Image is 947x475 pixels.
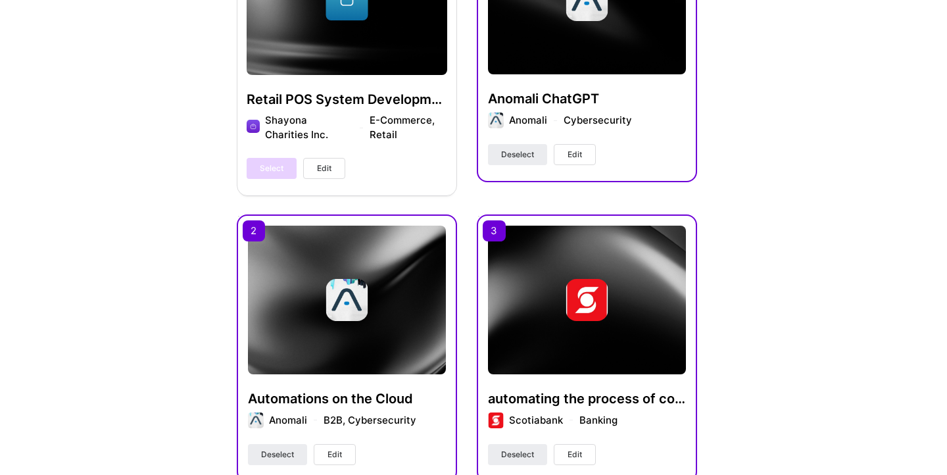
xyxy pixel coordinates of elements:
[317,162,331,174] span: Edit
[568,149,582,161] span: Edit
[509,113,632,128] div: Anomali Cybersecurity
[554,144,596,165] button: Edit
[566,279,608,321] img: Company logo
[303,158,345,179] button: Edit
[248,226,446,374] img: cover
[488,113,504,128] img: Company logo
[269,413,416,428] div: Anomali B2B, Cybersecurity
[261,449,294,461] span: Deselect
[248,413,264,428] img: Company logo
[248,444,307,465] button: Deselect
[328,449,342,461] span: Edit
[488,390,686,407] h4: automating the process of collecting payments
[248,390,446,407] h4: Automations on the Cloud
[488,413,504,428] img: Company logo
[568,449,582,461] span: Edit
[488,444,547,465] button: Deselect
[501,149,534,161] span: Deselect
[554,444,596,465] button: Edit
[501,449,534,461] span: Deselect
[554,120,557,121] img: divider
[488,226,686,374] img: cover
[314,444,356,465] button: Edit
[509,413,618,428] div: Scotiabank Banking
[326,279,368,321] img: Company logo
[488,90,686,107] h4: Anomali ChatGPT
[488,144,547,165] button: Deselect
